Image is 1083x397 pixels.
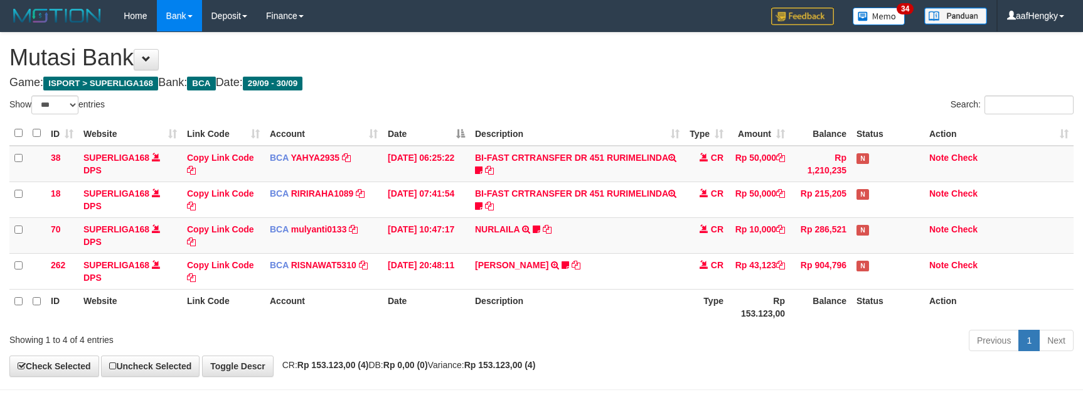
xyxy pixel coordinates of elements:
[187,153,254,175] a: Copy Link Code
[383,182,470,217] td: [DATE] 07:41:54
[359,260,368,270] a: Copy RISNAWAT5310 to clipboard
[78,146,182,182] td: DPS
[187,224,254,247] a: Copy Link Code
[728,146,790,182] td: Rp 50,000
[202,356,274,377] a: Toggle Descr
[711,260,723,270] span: CR
[51,224,61,234] span: 70
[270,260,289,270] span: BCA
[572,260,580,270] a: Copy YOSI EFENDI to clipboard
[265,121,383,146] th: Account: activate to sort column ascending
[856,261,869,271] span: Has Note
[776,153,785,163] a: Copy Rp 50,000 to clipboard
[790,146,851,182] td: Rp 1,210,235
[83,188,149,198] a: SUPERLIGA168
[342,153,351,163] a: Copy YAHYA2935 to clipboard
[728,253,790,289] td: Rp 43,123
[51,260,65,270] span: 262
[83,153,149,163] a: SUPERLIGA168
[1039,330,1074,351] a: Next
[929,153,949,163] a: Note
[291,260,356,270] a: RISNAWAT5310
[790,182,851,217] td: Rp 215,205
[78,121,182,146] th: Website: activate to sort column ascending
[78,289,182,325] th: Website
[929,260,949,270] a: Note
[9,45,1074,70] h1: Mutasi Bank
[853,8,905,25] img: Button%20Memo.svg
[984,95,1074,114] input: Search:
[383,253,470,289] td: [DATE] 20:48:11
[187,77,215,90] span: BCA
[243,77,303,90] span: 29/09 - 30/09
[790,289,851,325] th: Balance
[101,356,200,377] a: Uncheck Selected
[856,225,869,236] span: Has Note
[728,182,790,217] td: Rp 50,000
[851,121,924,146] th: Status
[276,360,536,370] span: CR: DB: Variance:
[78,182,182,217] td: DPS
[182,289,265,325] th: Link Code
[776,188,785,198] a: Copy Rp 50,000 to clipboard
[182,121,265,146] th: Link Code: activate to sort column ascending
[924,8,987,24] img: panduan.png
[929,188,949,198] a: Note
[951,224,978,234] a: Check
[383,217,470,253] td: [DATE] 10:47:17
[9,95,105,114] label: Show entries
[1018,330,1040,351] a: 1
[46,289,78,325] th: ID
[270,188,289,198] span: BCA
[924,289,1074,325] th: Action
[951,260,978,270] a: Check
[475,224,520,234] a: NURLAILA
[485,201,494,211] a: Copy BI-FAST CRTRANSFER DR 451 RURIMELINDA to clipboard
[356,188,365,198] a: Copy RIRIRAHA1089 to clipboard
[776,224,785,234] a: Copy Rp 10,000 to clipboard
[470,289,685,325] th: Description
[470,182,685,217] td: BI-FAST CRTRANSFER DR 451 RURIMELINDA
[51,153,61,163] span: 38
[31,95,78,114] select: Showentries
[9,356,99,377] a: Check Selected
[187,260,254,283] a: Copy Link Code
[83,260,149,270] a: SUPERLIGA168
[83,224,149,234] a: SUPERLIGA168
[711,224,723,234] span: CR
[856,153,869,164] span: Has Note
[9,6,105,25] img: MOTION_logo.png
[291,224,347,234] a: mulyanti0133
[291,188,354,198] a: RIRIRAHA1089
[78,217,182,253] td: DPS
[951,153,978,163] a: Check
[43,77,158,90] span: ISPORT > SUPERLIGA168
[929,224,949,234] a: Note
[464,360,536,370] strong: Rp 153.123,00 (4)
[9,77,1074,89] h4: Game: Bank: Date:
[383,121,470,146] th: Date: activate to sort column descending
[897,3,914,14] span: 34
[46,121,78,146] th: ID: activate to sort column ascending
[78,253,182,289] td: DPS
[771,8,834,25] img: Feedback.jpg
[790,253,851,289] td: Rp 904,796
[951,188,978,198] a: Check
[291,153,339,163] a: YAHYA2935
[349,224,358,234] a: Copy mulyanti0133 to clipboard
[270,153,289,163] span: BCA
[383,289,470,325] th: Date
[265,289,383,325] th: Account
[728,121,790,146] th: Amount: activate to sort column ascending
[711,188,723,198] span: CR
[728,289,790,325] th: Rp 153.123,00
[711,153,723,163] span: CR
[685,289,728,325] th: Type
[270,224,289,234] span: BCA
[924,121,1074,146] th: Action: activate to sort column ascending
[187,188,254,211] a: Copy Link Code
[685,121,728,146] th: Type: activate to sort column ascending
[851,289,924,325] th: Status
[51,188,61,198] span: 18
[470,121,685,146] th: Description: activate to sort column ascending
